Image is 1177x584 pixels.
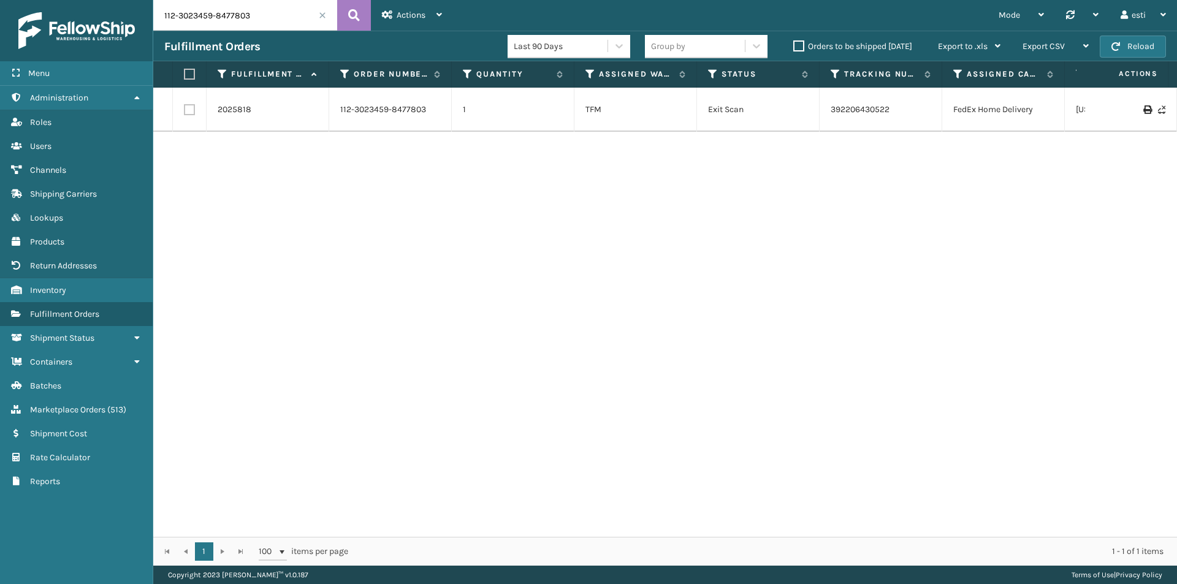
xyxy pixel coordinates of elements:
[942,88,1065,132] td: FedEx Home Delivery
[30,357,72,367] span: Containers
[452,88,574,132] td: 1
[30,428,87,439] span: Shipment Cost
[999,10,1020,20] span: Mode
[28,68,50,78] span: Menu
[18,12,135,49] img: logo
[30,381,61,391] span: Batches
[793,41,912,51] label: Orders to be shipped [DATE]
[30,476,60,487] span: Reports
[231,69,305,80] label: Fulfillment Order Id
[574,88,697,132] td: TFM
[30,165,66,175] span: Channels
[30,213,63,223] span: Lookups
[476,69,550,80] label: Quantity
[1100,36,1166,58] button: Reload
[1023,41,1065,51] span: Export CSV
[168,566,308,584] p: Copyright 2023 [PERSON_NAME]™ v 1.0.187
[1080,64,1165,84] span: Actions
[599,69,673,80] label: Assigned Warehouse
[30,309,99,319] span: Fulfillment Orders
[30,117,51,127] span: Roles
[30,333,94,343] span: Shipment Status
[1143,105,1151,114] i: Print Label
[397,10,425,20] span: Actions
[967,69,1041,80] label: Assigned Carrier Service
[218,104,251,116] a: 2025818
[365,545,1164,558] div: 1 - 1 of 1 items
[340,104,426,116] a: 112-3023459-8477803
[844,69,918,80] label: Tracking Number
[259,545,277,558] span: 100
[722,69,796,80] label: Status
[30,93,88,103] span: Administration
[831,104,889,115] a: 392206430522
[195,542,213,561] a: 1
[938,41,988,51] span: Export to .xls
[164,39,260,54] h3: Fulfillment Orders
[30,452,90,463] span: Rate Calculator
[259,542,348,561] span: items per page
[354,69,428,80] label: Order Number
[30,285,66,295] span: Inventory
[1072,566,1162,584] div: |
[30,260,97,271] span: Return Addresses
[30,237,64,247] span: Products
[697,88,820,132] td: Exit Scan
[107,404,126,415] span: ( 513 )
[1158,105,1165,114] i: Never Shipped
[651,40,685,53] div: Group by
[1072,571,1114,579] a: Terms of Use
[30,404,105,415] span: Marketplace Orders
[30,189,97,199] span: Shipping Carriers
[30,141,51,151] span: Users
[1116,571,1162,579] a: Privacy Policy
[514,40,609,53] div: Last 90 Days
